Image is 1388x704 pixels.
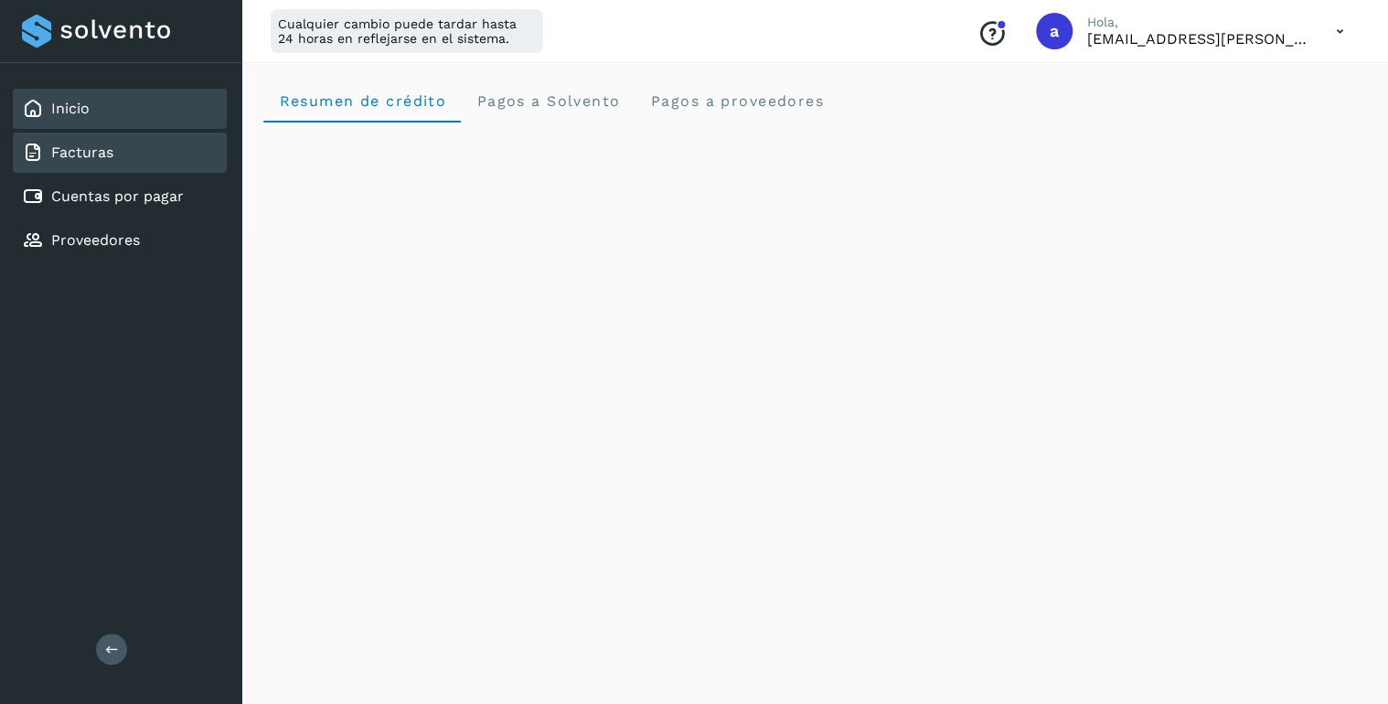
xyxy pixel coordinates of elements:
a: Proveedores [51,231,140,249]
div: Cuentas por pagar [13,176,227,217]
a: Facturas [51,144,113,161]
p: Hola, [1087,15,1307,30]
span: Pagos a Solvento [475,92,620,110]
p: antonio.villagomez@emqro.com.mx [1087,30,1307,48]
div: Facturas [13,133,227,173]
div: Cualquier cambio puede tardar hasta 24 horas en reflejarse en el sistema. [271,9,543,53]
div: Proveedores [13,220,227,261]
span: Resumen de crédito [278,92,446,110]
a: Cuentas por pagar [51,187,184,205]
div: Inicio [13,89,227,129]
a: Inicio [51,100,90,117]
span: Pagos a proveedores [649,92,824,110]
